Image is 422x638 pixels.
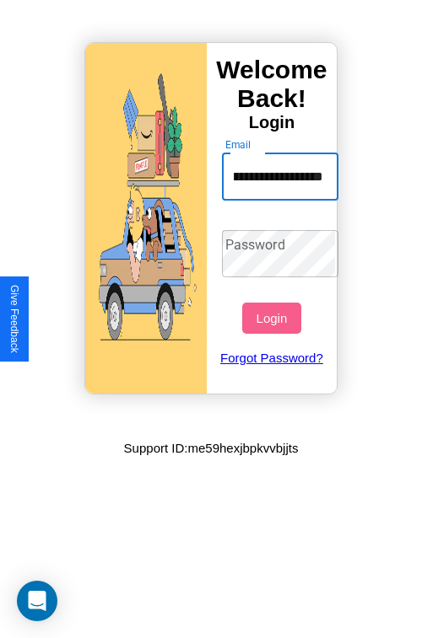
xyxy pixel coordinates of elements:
div: Open Intercom Messenger [17,581,57,621]
div: Give Feedback [8,285,20,353]
h3: Welcome Back! [207,56,337,113]
h4: Login [207,113,337,132]
a: Forgot Password? [214,334,331,382]
label: Email [225,137,252,152]
img: gif [85,43,207,394]
button: Login [242,303,300,334]
p: Support ID: me59hexjbpkvvbjjts [124,437,299,459]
